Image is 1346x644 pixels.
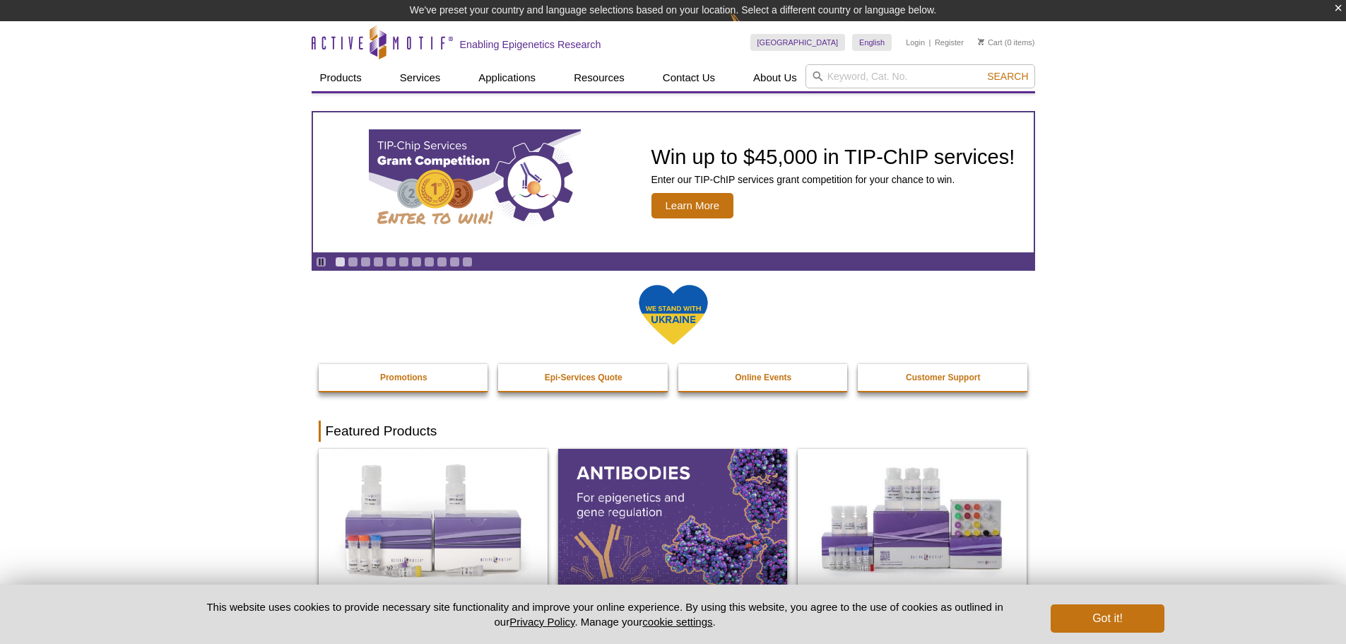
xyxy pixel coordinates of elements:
a: About Us [745,64,805,91]
button: Got it! [1051,604,1164,633]
input: Keyword, Cat. No. [805,64,1035,88]
a: Toggle autoplay [316,257,326,267]
img: CUT&Tag-IT® Express Assay Kit [798,449,1027,587]
a: Services [391,64,449,91]
a: Epi-Services Quote [498,364,669,391]
a: Login [906,37,925,47]
span: Search [987,71,1028,82]
h2: Enabling Epigenetics Research [460,38,601,51]
strong: Customer Support [906,373,980,382]
p: This website uses cookies to provide necessary site functionality and improve your online experie... [182,599,1028,629]
a: Go to slide 6 [399,257,409,267]
a: Go to slide 1 [335,257,346,267]
a: Products [312,64,370,91]
a: Customer Support [858,364,1029,391]
img: We Stand With Ukraine [638,283,709,346]
li: (0 items) [978,34,1035,51]
img: TIP-ChIP Services Grant Competition [369,129,581,235]
strong: Online Events [735,373,791,382]
img: All Antibodies [558,449,787,587]
img: DNA Library Prep Kit for Illumina [319,449,548,587]
img: Your Cart [978,38,984,45]
a: Go to slide 2 [348,257,358,267]
button: cookie settings [642,616,712,628]
a: Applications [470,64,544,91]
img: Change Here [730,11,767,44]
a: TIP-ChIP Services Grant Competition Win up to $45,000 in TIP-ChIP services! Enter our TIP-ChIP se... [313,112,1034,252]
a: Online Events [678,364,849,391]
a: Cart [978,37,1003,47]
a: Go to slide 11 [462,257,473,267]
a: Go to slide 7 [411,257,422,267]
a: Go to slide 8 [424,257,435,267]
h2: Featured Products [319,421,1028,442]
a: [GEOGRAPHIC_DATA] [750,34,846,51]
article: TIP-ChIP Services Grant Competition [313,112,1034,252]
li: | [929,34,931,51]
a: Register [935,37,964,47]
a: Resources [565,64,633,91]
span: Learn More [651,193,734,218]
a: Go to slide 3 [360,257,371,267]
a: Go to slide 10 [449,257,460,267]
h2: Win up to $45,000 in TIP-ChIP services! [651,146,1015,168]
a: Promotions [319,364,490,391]
a: Go to slide 4 [373,257,384,267]
button: Search [983,70,1032,83]
a: Go to slide 5 [386,257,396,267]
a: Privacy Policy [509,616,574,628]
a: Go to slide 9 [437,257,447,267]
strong: Epi-Services Quote [545,373,622,382]
strong: Promotions [380,373,427,382]
a: English [852,34,892,51]
p: Enter our TIP-ChIP services grant competition for your chance to win. [651,173,1015,186]
a: Contact Us [654,64,724,91]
